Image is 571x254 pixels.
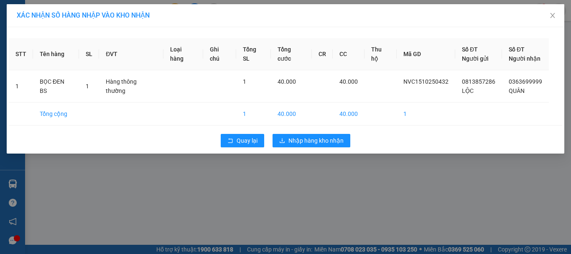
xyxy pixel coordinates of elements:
[17,11,150,19] span: XÁC NHẬN SỐ HÀNG NHẬP VÀO KHO NHẬN
[312,38,333,70] th: CR
[227,138,233,144] span: rollback
[462,78,495,85] span: 0813857286
[288,136,344,145] span: Nhập hàng kho nhận
[462,55,489,62] span: Người gửi
[79,38,99,70] th: SL
[397,103,455,126] td: 1
[86,83,89,90] span: 1
[403,78,449,85] span: NVC1510250432
[509,87,525,94] span: QUÂN
[462,87,474,94] span: LỘC
[237,136,257,145] span: Quay lại
[243,78,246,85] span: 1
[365,38,397,70] th: Thu hộ
[541,4,564,28] button: Close
[279,138,285,144] span: download
[509,46,525,53] span: Số ĐT
[273,134,350,147] button: downloadNhập hàng kho nhận
[236,38,271,70] th: Tổng SL
[509,78,542,85] span: 0363699999
[271,103,312,126] td: 40.000
[163,38,203,70] th: Loại hàng
[271,38,312,70] th: Tổng cước
[9,38,33,70] th: STT
[397,38,455,70] th: Mã GD
[221,134,264,147] button: rollbackQuay lại
[9,70,33,103] td: 1
[203,38,236,70] th: Ghi chú
[33,103,79,126] td: Tổng cộng
[278,78,296,85] span: 40.000
[339,78,358,85] span: 40.000
[549,12,556,19] span: close
[333,103,365,126] td: 40.000
[99,70,163,103] td: Hàng thông thường
[236,103,271,126] td: 1
[99,38,163,70] th: ĐVT
[509,55,540,62] span: Người nhận
[33,38,79,70] th: Tên hàng
[33,70,79,103] td: BỌC ĐEN BS
[333,38,365,70] th: CC
[462,46,478,53] span: Số ĐT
